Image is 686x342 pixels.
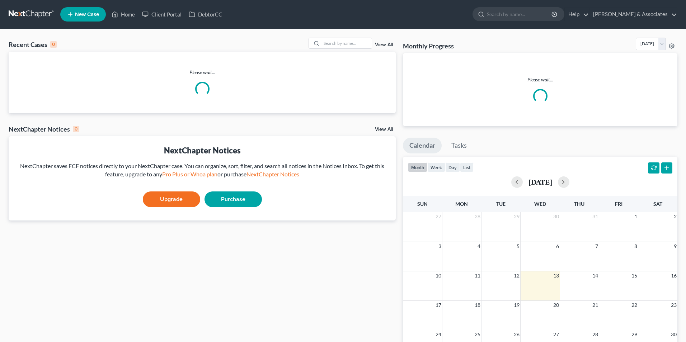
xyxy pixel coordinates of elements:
[143,191,200,207] a: Upgrade
[409,76,672,83] p: Please wait...
[553,301,560,309] span: 20
[615,201,622,207] span: Fri
[589,8,677,21] a: [PERSON_NAME] & Associates
[205,191,262,207] a: Purchase
[634,242,638,251] span: 8
[595,242,599,251] span: 7
[403,138,442,153] a: Calendar
[375,42,393,47] a: View All
[673,242,677,251] span: 9
[513,301,520,309] span: 19
[460,162,474,172] button: list
[9,40,57,49] div: Recent Cases
[592,301,599,309] span: 21
[673,212,677,221] span: 2
[553,212,560,221] span: 30
[445,138,473,153] a: Tasks
[445,162,460,172] button: day
[246,171,299,177] a: NextChapter Notices
[592,330,599,339] span: 28
[553,330,560,339] span: 27
[474,330,481,339] span: 25
[474,301,481,309] span: 18
[75,12,99,17] span: New Case
[417,201,428,207] span: Sun
[435,301,442,309] span: 17
[574,201,584,207] span: Thu
[108,8,138,21] a: Home
[513,271,520,280] span: 12
[670,301,677,309] span: 23
[631,301,638,309] span: 22
[528,178,552,186] h2: [DATE]
[185,8,226,21] a: DebtorCC
[670,271,677,280] span: 16
[321,38,372,48] input: Search by name...
[162,171,217,177] a: Pro Plus or Whoa plan
[9,69,396,76] p: Please wait...
[455,201,468,207] span: Mon
[375,127,393,132] a: View All
[653,201,662,207] span: Sat
[14,145,390,156] div: NextChapter Notices
[670,330,677,339] span: 30
[435,271,442,280] span: 10
[631,271,638,280] span: 15
[435,212,442,221] span: 27
[592,212,599,221] span: 31
[634,212,638,221] span: 1
[553,271,560,280] span: 13
[565,8,589,21] a: Help
[9,125,79,133] div: NextChapter Notices
[403,42,454,50] h3: Monthly Progress
[592,271,599,280] span: 14
[427,162,445,172] button: week
[516,242,520,251] span: 5
[477,242,481,251] span: 4
[50,41,57,48] div: 0
[474,271,481,280] span: 11
[496,201,506,207] span: Tue
[534,201,546,207] span: Wed
[14,162,390,179] div: NextChapter saves ECF notices directly to your NextChapter case. You can organize, sort, filter, ...
[631,330,638,339] span: 29
[513,330,520,339] span: 26
[487,8,553,21] input: Search by name...
[513,212,520,221] span: 29
[73,126,79,132] div: 0
[555,242,560,251] span: 6
[438,242,442,251] span: 3
[408,162,427,172] button: month
[138,8,185,21] a: Client Portal
[474,212,481,221] span: 28
[435,330,442,339] span: 24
